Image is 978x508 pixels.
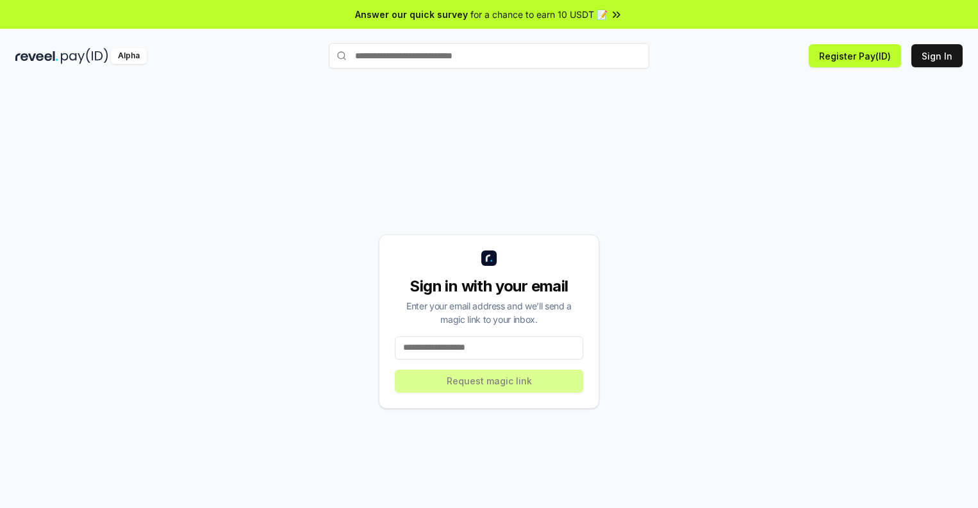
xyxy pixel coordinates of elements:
div: Sign in with your email [395,276,583,297]
img: pay_id [61,48,108,64]
span: Answer our quick survey [355,8,468,21]
button: Register Pay(ID) [809,44,901,67]
img: reveel_dark [15,48,58,64]
div: Alpha [111,48,147,64]
span: for a chance to earn 10 USDT 📝 [470,8,608,21]
img: logo_small [481,250,497,266]
div: Enter your email address and we’ll send a magic link to your inbox. [395,299,583,326]
button: Sign In [911,44,963,67]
